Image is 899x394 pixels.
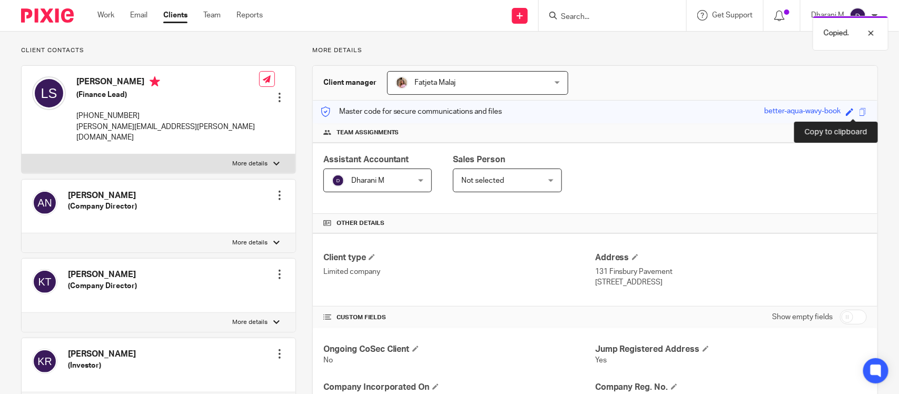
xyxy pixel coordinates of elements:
span: Yes [595,357,607,364]
p: More details [312,46,878,55]
a: Reports [236,10,263,21]
span: Other details [337,219,384,228]
h4: Client type [323,252,595,263]
p: Limited company [323,267,595,277]
span: Not selected [461,177,504,184]
p: [PHONE_NUMBER] [76,111,259,121]
h4: Address [595,252,867,263]
h4: [PERSON_NAME] [68,190,137,201]
a: Work [97,10,114,21]
img: Pixie [21,8,74,23]
h4: Company Reg. No. [595,382,867,393]
p: [STREET_ADDRESS] [595,277,867,288]
a: Email [130,10,147,21]
p: Copied. [824,28,849,38]
h4: Company Incorporated On [323,382,595,393]
img: svg%3E [32,349,57,374]
p: Master code for secure communications and files [321,106,502,117]
a: Clients [163,10,187,21]
span: Team assignments [337,129,399,137]
img: svg%3E [32,190,57,215]
label: Show empty fields [772,312,833,322]
img: svg%3E [32,76,66,110]
h4: [PERSON_NAME] [68,269,137,280]
p: More details [233,239,268,247]
span: No [323,357,333,364]
p: More details [233,318,268,327]
h4: CUSTOM FIELDS [323,313,595,322]
h4: [PERSON_NAME] [68,349,136,360]
img: svg%3E [332,174,344,187]
p: [PERSON_NAME][EMAIL_ADDRESS][PERSON_NAME][DOMAIN_NAME] [76,122,259,143]
img: MicrosoftTeams-image%20(5).png [396,76,408,89]
h4: Ongoing CoSec Client [323,344,595,355]
img: svg%3E [849,7,866,24]
span: Sales Person [453,155,505,164]
span: Fatjeta Malaj [415,79,456,86]
h5: (Finance Lead) [76,90,259,100]
h5: (Investor) [68,360,136,371]
img: svg%3E [32,269,57,294]
a: Team [203,10,221,21]
h4: [PERSON_NAME] [76,76,259,90]
i: Primary [150,76,160,87]
h5: (Company Director) [68,201,137,212]
p: More details [233,160,268,168]
span: Dharani M [351,177,384,184]
p: Client contacts [21,46,296,55]
p: 131 Finsbury Pavement [595,267,867,277]
div: better-aqua-wavy-book [764,106,841,118]
h3: Client manager [323,77,377,88]
h5: (Company Director) [68,281,137,291]
h4: Jump Registered Address [595,344,867,355]
span: Assistant Accountant [323,155,409,164]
